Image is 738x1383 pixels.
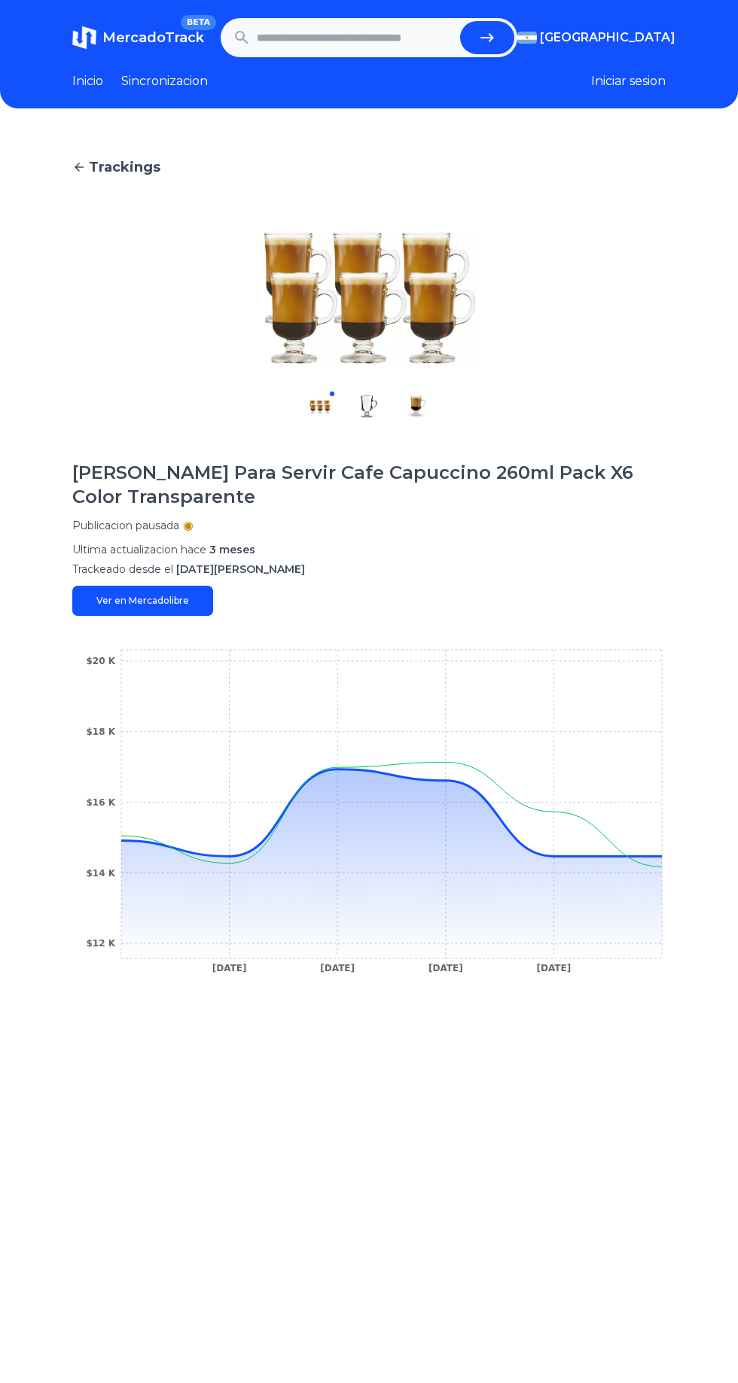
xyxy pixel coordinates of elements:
tspan: $14 K [86,868,115,879]
img: Jarro De Vidrio Para Servir Cafe Capuccino 260ml Pack X6 Color Transparente [357,394,381,419]
img: Jarro De Vidrio Para Servir Cafe Capuccino 260ml Pack X6 Color Transparente [405,394,429,419]
span: [GEOGRAPHIC_DATA] [540,29,675,47]
img: Argentina [517,32,537,44]
a: MercadoTrackBETA [72,26,204,50]
tspan: [DATE] [428,963,463,973]
span: Trackeado desde el [72,562,173,576]
p: Publicacion pausada [72,518,179,533]
button: [GEOGRAPHIC_DATA] [517,29,666,47]
tspan: $16 K [86,797,115,808]
tspan: $12 K [86,938,115,949]
tspan: $20 K [86,656,115,666]
a: Inicio [72,72,103,90]
img: Jarro De Vidrio Para Servir Cafe Capuccino 260ml Pack X6 Color Transparente [224,226,514,370]
span: 3 meses [209,543,255,556]
a: Sincronizacion [121,72,208,90]
button: Iniciar sesion [591,72,666,90]
img: Jarro De Vidrio Para Servir Cafe Capuccino 260ml Pack X6 Color Transparente [309,394,333,419]
span: Ultima actualizacion hace [72,543,206,556]
tspan: [DATE] [537,963,572,973]
a: Trackings [72,157,666,178]
span: BETA [181,15,216,30]
span: MercadoTrack [102,29,204,46]
tspan: [DATE] [212,963,247,973]
tspan: [DATE] [320,963,355,973]
tspan: $18 K [86,727,115,737]
img: MercadoTrack [72,26,96,50]
span: Trackings [89,157,160,178]
span: [DATE][PERSON_NAME] [176,562,305,576]
h1: [PERSON_NAME] Para Servir Cafe Capuccino 260ml Pack X6 Color Transparente [72,461,666,509]
a: Ver en Mercadolibre [72,586,213,616]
